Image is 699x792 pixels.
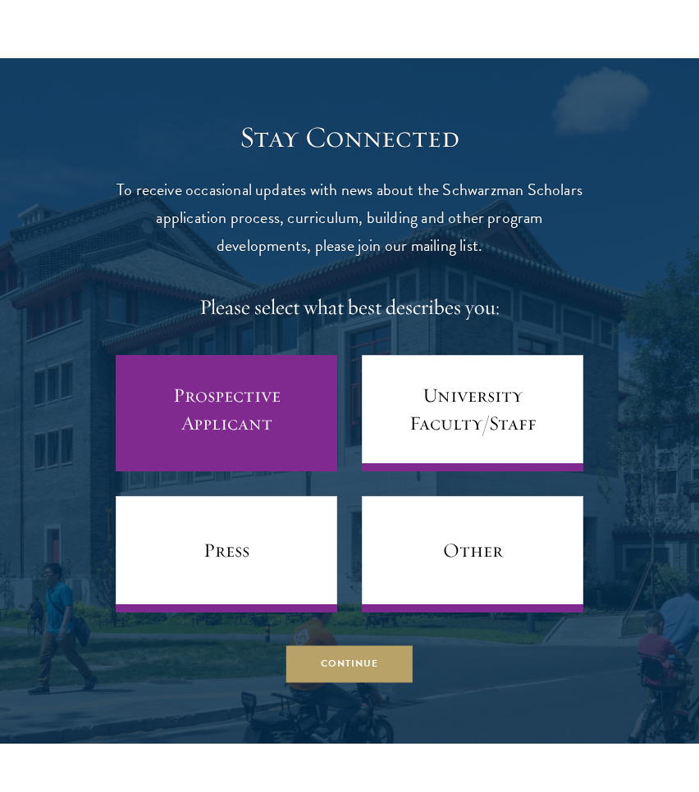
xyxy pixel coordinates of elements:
a: Prospective Applicant [116,355,337,471]
h3: Stay Connected [116,120,583,155]
a: University Faculty/Staff [362,355,583,471]
a: Press [116,496,337,612]
p: To receive occasional updates with news about the Schwarzman Scholars application process, curric... [116,175,583,259]
h4: Please select what best describes you: [116,292,583,323]
a: Other [362,496,583,612]
button: Continue [286,645,413,682]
